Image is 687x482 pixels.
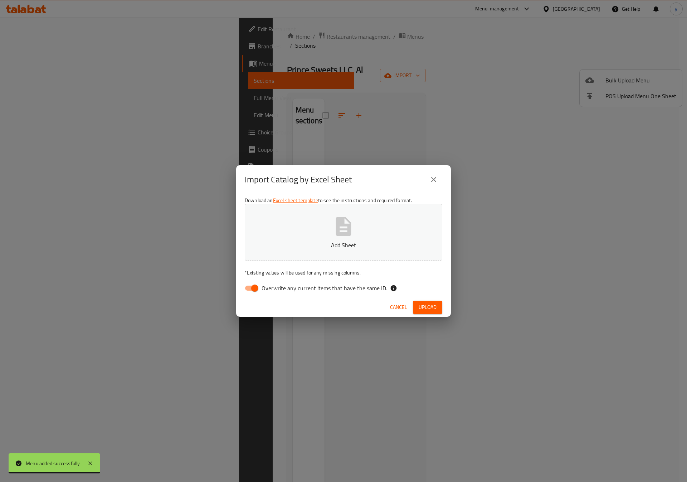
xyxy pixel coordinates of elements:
button: Upload [413,301,442,314]
button: close [425,171,442,188]
h2: Import Catalog by Excel Sheet [245,174,352,185]
p: Add Sheet [256,241,431,249]
svg: If the overwrite option isn't selected, then the items that match an existing ID will be ignored ... [390,285,397,292]
span: Overwrite any current items that have the same ID. [262,284,387,292]
span: Upload [419,303,437,312]
div: Download an to see the instructions and required format. [236,194,451,298]
button: Cancel [387,301,410,314]
button: Add Sheet [245,204,442,261]
p: Existing values will be used for any missing columns. [245,269,442,276]
a: Excel sheet template [273,196,318,205]
div: Menu added successfully [26,459,80,467]
span: Cancel [390,303,407,312]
